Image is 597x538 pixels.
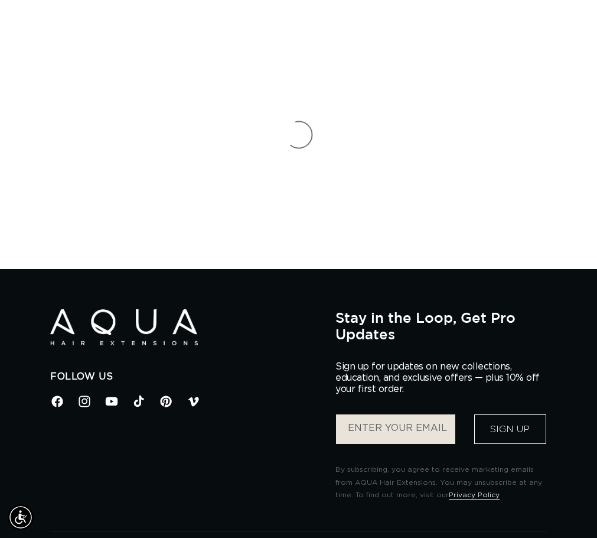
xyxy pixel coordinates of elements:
[449,491,500,498] a: Privacy Policy
[50,309,198,345] img: Aqua Hair Extensions
[335,309,547,342] h2: Stay in the Loop, Get Pro Updates
[8,504,34,530] div: Accessibility Menu
[335,464,547,502] p: By subscribing, you agree to receive marketing emails from AQUA Hair Extensions. You may unsubscr...
[474,414,546,444] button: Sign Up
[336,414,455,444] input: ENTER YOUR EMAIL
[335,361,547,395] p: Sign up for updates on new collections, education, and exclusive offers — plus 10% off your first...
[50,371,318,383] h2: Follow Us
